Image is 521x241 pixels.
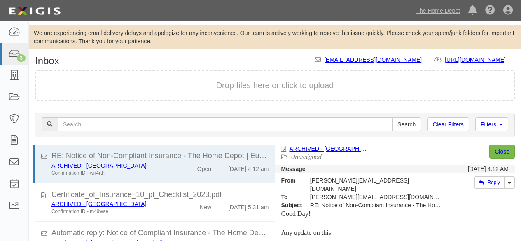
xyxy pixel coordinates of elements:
[51,228,269,239] div: Automatic reply: Notice of Compliant Insurance - The Home Depot
[275,201,304,209] strong: Subject
[58,117,393,131] input: Search
[281,210,311,217] span: Good Day!
[51,162,147,169] a: ARCHIVED - [GEOGRAPHIC_DATA]
[275,193,304,201] strong: To
[197,161,211,173] div: Open
[474,176,505,189] a: Reply
[6,4,63,19] img: logo-5460c22ac91f19d4615b14bd174203de0afe785f0fc80cf4dbbc73dc1793850b.png
[489,145,515,159] a: Close
[51,208,173,215] div: Confirmation ID - m49wae
[445,56,515,63] a: [URL][DOMAIN_NAME]
[392,117,421,131] input: Search
[29,29,521,45] div: We are experiencing email delivery delays and apologize for any inconvenience. Our team is active...
[427,117,469,131] a: Clear Filters
[281,166,306,172] strong: Message
[228,161,269,173] div: [DATE] 4:12 am
[51,200,173,208] div: ARCHIVED - Verona
[324,56,422,63] a: [EMAIL_ADDRESS][DOMAIN_NAME]
[35,56,59,66] h1: Inbox
[51,170,173,177] div: Confirmation ID - wn4rth
[304,193,449,201] div: Christina_Carter@homedepot.com
[51,201,147,207] a: ARCHIVED - [GEOGRAPHIC_DATA]
[291,154,322,160] a: Unassigned
[200,200,211,211] div: New
[485,6,495,16] i: Help Center - Complianz
[51,190,269,200] div: Certificate_of_Insurance_10_pt_Checklist_2023.pdf
[275,176,304,185] strong: From
[290,145,385,152] a: ARCHIVED - [GEOGRAPHIC_DATA]
[412,2,464,19] a: The Home Depot
[304,176,449,193] div: [PERSON_NAME][EMAIL_ADDRESS][DOMAIN_NAME]
[468,165,509,173] div: [DATE] 4:12 AM
[228,200,269,211] div: [DATE] 5:31 am
[304,201,449,209] div: RE: Notice of Non-Compliant Insurance - The Home Depot | Euro Chef LLC
[216,80,334,91] button: Drop files here or click to upload
[51,151,269,161] div: RE: Notice of Non-Compliant Insurance - The Home Depot | Euro Chef LLC
[17,54,26,62] div: 3
[475,117,508,131] a: Filters
[281,229,333,236] span: Any update on this.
